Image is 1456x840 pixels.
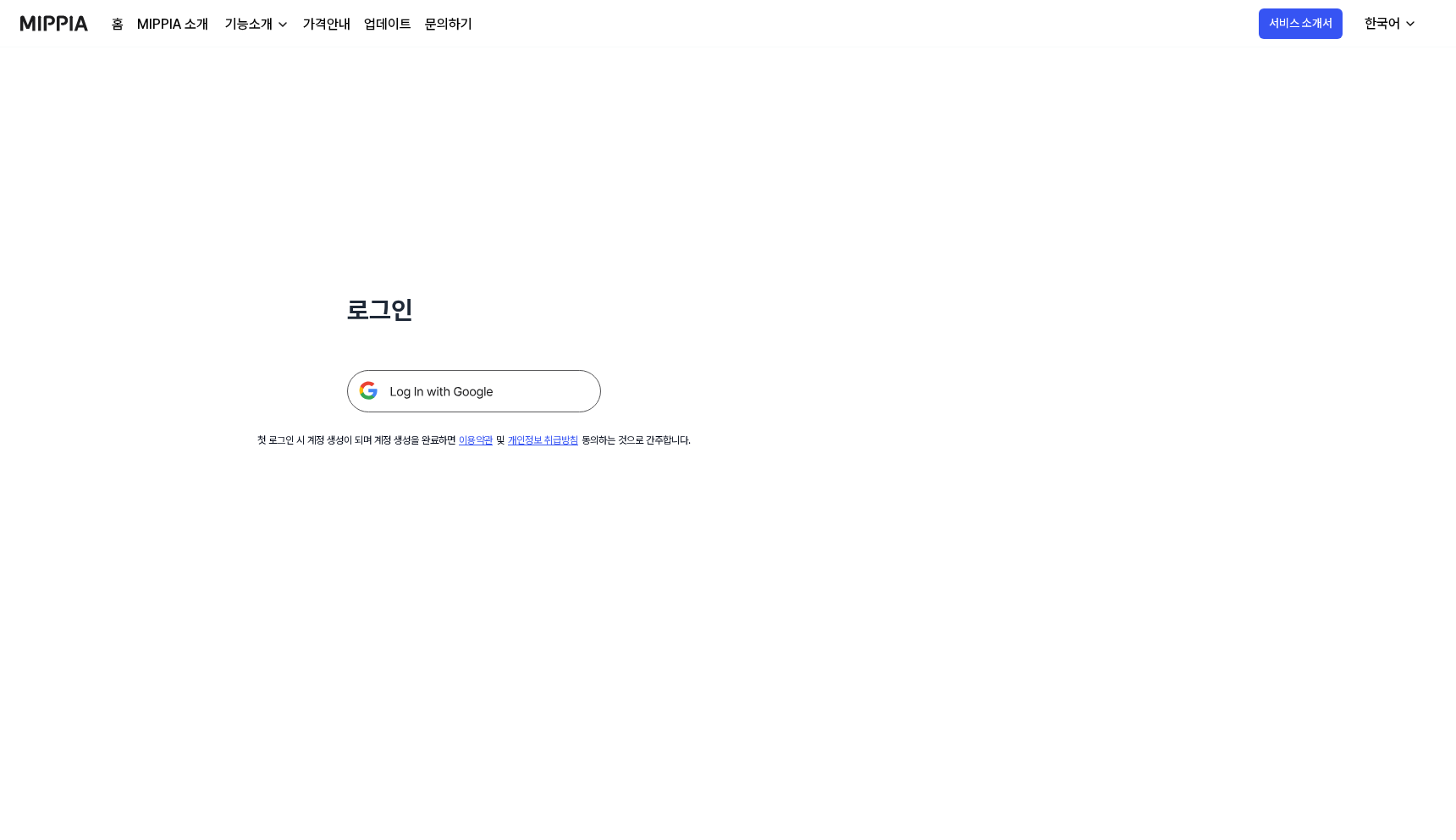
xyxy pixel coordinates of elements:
[364,14,411,35] a: 업데이트
[257,433,691,448] div: 첫 로그인 시 계정 생성이 되며 계정 생성을 완료하면 및 동의하는 것으로 간주합니다.
[222,14,276,35] div: 기능소개
[222,14,290,35] button: 기능소개
[303,14,350,35] a: 가격안내
[459,434,493,446] a: 이용약관
[425,14,472,35] a: 문의하기
[276,18,290,31] img: down
[1259,8,1343,39] button: 서비스 소개서
[1351,7,1427,41] button: 한국어
[1361,14,1404,34] div: 한국어
[112,14,124,35] a: 홈
[347,370,601,412] img: 구글 로그인 버튼
[508,434,578,446] a: 개인정보 취급방침
[137,14,208,35] a: MIPPIA 소개
[347,291,601,329] h1: 로그인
